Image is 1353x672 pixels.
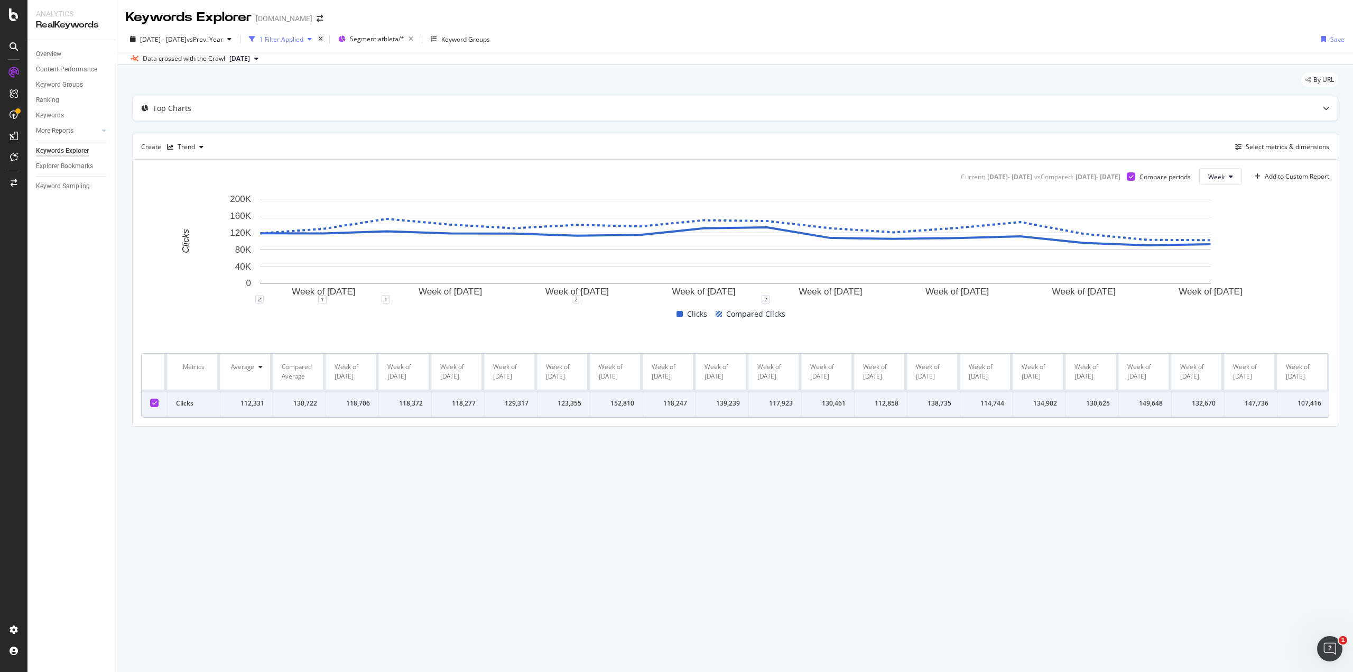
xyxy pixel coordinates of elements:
span: Week [1208,172,1225,181]
button: Select metrics & dimensions [1231,141,1329,153]
div: Week of [DATE] [916,362,951,381]
a: Keyword Groups [36,79,109,90]
span: [DATE] - [DATE] [140,35,187,44]
a: Keyword Sampling [36,181,109,192]
button: Save [1317,31,1345,48]
div: Compared Average [282,362,317,381]
div: 139,239 [705,399,740,408]
div: 149,648 [1127,399,1163,408]
a: Content Performance [36,64,109,75]
div: RealKeywords [36,19,108,31]
div: Week of [DATE] [1022,362,1057,381]
div: 134,902 [1022,399,1057,408]
div: Top Charts [153,103,191,114]
a: Explorer Bookmarks [36,161,109,172]
div: 1 [318,295,327,303]
div: Week of [DATE] [335,362,370,381]
div: 138,735 [916,399,951,408]
div: Keyword Groups [441,35,490,44]
div: arrow-right-arrow-left [317,15,323,22]
div: 152,810 [599,399,634,408]
div: 123,355 [546,399,581,408]
span: 2025 Aug. 20th [229,54,250,63]
div: Keywords [36,110,64,121]
span: 1 [1339,636,1347,645]
div: Keywords Explorer [36,145,89,157]
div: Week of [DATE] [652,362,687,381]
div: Create [141,139,208,155]
svg: A chart. [141,194,1330,299]
button: [DATE] [225,52,263,65]
button: 1 Filter Applied [245,31,316,48]
text: Week of [DATE] [925,287,989,297]
div: Current: [961,172,985,181]
text: Clicks [181,229,191,253]
a: Keywords Explorer [36,145,109,157]
text: Week of [DATE] [1179,287,1242,297]
div: Keyword Sampling [36,181,90,192]
div: Week of [DATE] [1180,362,1216,381]
div: Week of [DATE] [705,362,740,381]
div: 114,744 [969,399,1004,408]
div: vs Compared : [1034,172,1073,181]
div: Week of [DATE] [1286,362,1321,381]
button: Add to Custom Report [1250,168,1329,185]
div: Week of [DATE] [1074,362,1110,381]
div: Analytics [36,8,108,19]
div: 107,416 [1286,399,1321,408]
div: 112,858 [863,399,898,408]
span: By URL [1313,77,1334,83]
div: legacy label [1301,72,1338,87]
div: times [316,34,325,44]
div: Average [231,362,254,372]
div: [DOMAIN_NAME] [256,13,312,24]
div: Ranking [36,95,59,106]
div: Overview [36,49,61,60]
text: Week of [DATE] [419,287,482,297]
div: Keyword Groups [36,79,83,90]
div: Week of [DATE] [969,362,1004,381]
div: Data crossed with the Crawl [143,54,225,63]
div: Week of [DATE] [546,362,581,381]
text: 0 [246,279,251,289]
div: Week of [DATE] [493,362,529,381]
text: Week of [DATE] [672,287,735,297]
div: Explorer Bookmarks [36,161,93,172]
div: Keywords Explorer [126,8,252,26]
text: 80K [235,245,252,255]
div: 2 [255,295,264,303]
div: Week of [DATE] [810,362,846,381]
div: 130,461 [810,399,846,408]
div: 130,625 [1074,399,1110,408]
div: Week of [DATE] [1127,362,1163,381]
div: More Reports [36,125,73,136]
div: Add to Custom Report [1265,173,1329,180]
button: Trend [163,139,208,155]
div: [DATE] - [DATE] [987,172,1032,181]
text: Week of [DATE] [545,287,609,297]
text: Week of [DATE] [1052,287,1116,297]
text: Week of [DATE] [799,287,862,297]
div: Save [1330,35,1345,44]
div: 118,372 [387,399,423,408]
text: 160K [230,211,251,222]
span: vs Prev. Year [187,35,223,44]
div: 2 [762,295,770,303]
div: Week of [DATE] [757,362,793,381]
div: 130,722 [282,399,317,408]
text: Week of [DATE] [292,287,355,297]
text: 200K [230,195,251,205]
div: Metrics [176,362,211,372]
span: Compared Clicks [726,308,785,320]
div: Content Performance [36,64,97,75]
div: 1 Filter Applied [260,35,303,44]
div: 118,277 [440,399,476,408]
div: 118,247 [652,399,687,408]
button: Week [1199,168,1242,185]
div: Week of [DATE] [1233,362,1268,381]
div: Compare periods [1139,172,1191,181]
div: Week of [DATE] [387,362,423,381]
a: More Reports [36,125,99,136]
div: 129,317 [493,399,529,408]
a: Keywords [36,110,109,121]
